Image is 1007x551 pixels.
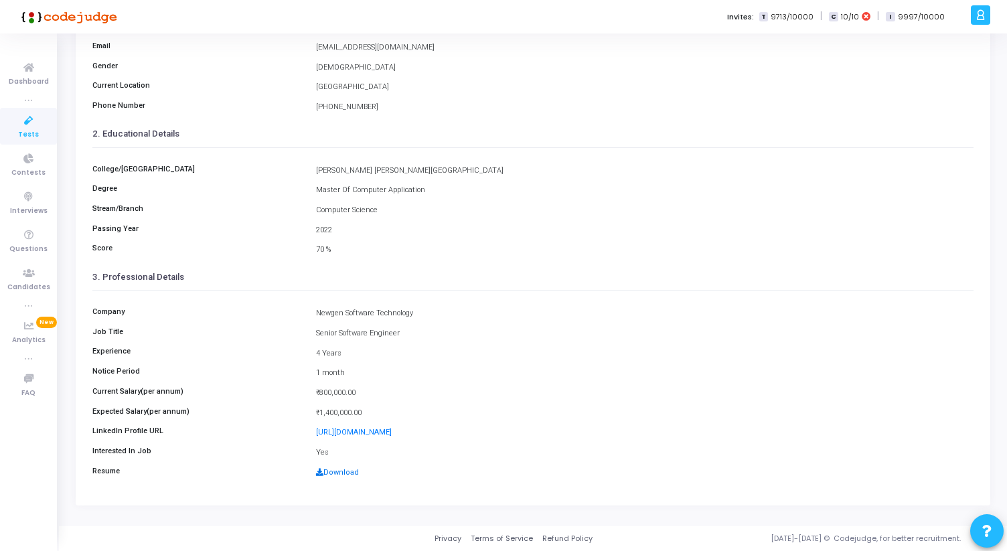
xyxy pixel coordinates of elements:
[309,185,980,196] div: Master Of Computer Application
[309,205,980,216] div: Computer Science
[309,102,980,113] div: [PHONE_NUMBER]
[316,428,392,437] a: [URL][DOMAIN_NAME]
[877,9,879,23] span: |
[9,76,49,88] span: Dashboard
[309,82,980,93] div: [GEOGRAPHIC_DATA]
[309,328,980,339] div: Senior Software Engineer
[309,447,980,459] div: Yes
[10,206,48,217] span: Interviews
[86,184,309,193] h6: Degree
[435,533,461,544] a: Privacy
[86,387,309,396] h6: Current Salary(per annum)
[86,101,309,110] h6: Phone Number
[92,129,974,139] h3: 2. Educational Details
[829,12,838,22] span: C
[542,533,593,544] a: Refund Policy
[841,11,859,23] span: 10/10
[309,62,980,74] div: [DEMOGRAPHIC_DATA]
[759,12,768,22] span: T
[86,42,309,50] h6: Email
[309,244,980,256] div: 70 %
[86,327,309,336] h6: Job Title
[86,426,309,435] h6: LinkedIn Profile URL
[36,317,57,328] span: New
[898,11,945,23] span: 9997/10000
[593,533,990,544] div: [DATE]-[DATE] © Codejudge, for better recruitment.
[86,81,309,90] h6: Current Location
[17,3,117,30] img: logo
[86,165,309,173] h6: College/[GEOGRAPHIC_DATA]
[86,244,309,252] h6: Score
[11,167,46,179] span: Contests
[309,388,980,399] div: ₹800,000.00
[86,307,309,316] h6: Company
[21,388,35,399] span: FAQ
[771,11,814,23] span: 9713/10000
[7,282,50,293] span: Candidates
[86,62,309,70] h6: Gender
[820,9,822,23] span: |
[86,347,309,356] h6: Experience
[309,42,980,54] div: [EMAIL_ADDRESS][DOMAIN_NAME]
[86,407,309,416] h6: Expected Salary(per annum)
[309,348,980,360] div: 4 Years
[18,129,39,141] span: Tests
[86,367,309,376] h6: Notice Period
[309,225,980,236] div: 2022
[86,447,309,455] h6: Interested In Job
[309,408,980,419] div: ₹1,400,000.00
[86,204,309,213] h6: Stream/Branch
[86,467,309,475] h6: Resume
[86,224,309,233] h6: Passing Year
[727,11,754,23] label: Invites:
[12,335,46,346] span: Analytics
[9,244,48,255] span: Questions
[886,12,895,22] span: I
[316,468,359,477] a: Download
[309,308,980,319] div: Newgen Software Technology
[309,368,980,379] div: 1 month
[92,272,974,283] h3: 3. Professional Details
[471,533,533,544] a: Terms of Service
[309,165,980,177] div: [PERSON_NAME] [PERSON_NAME][GEOGRAPHIC_DATA]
